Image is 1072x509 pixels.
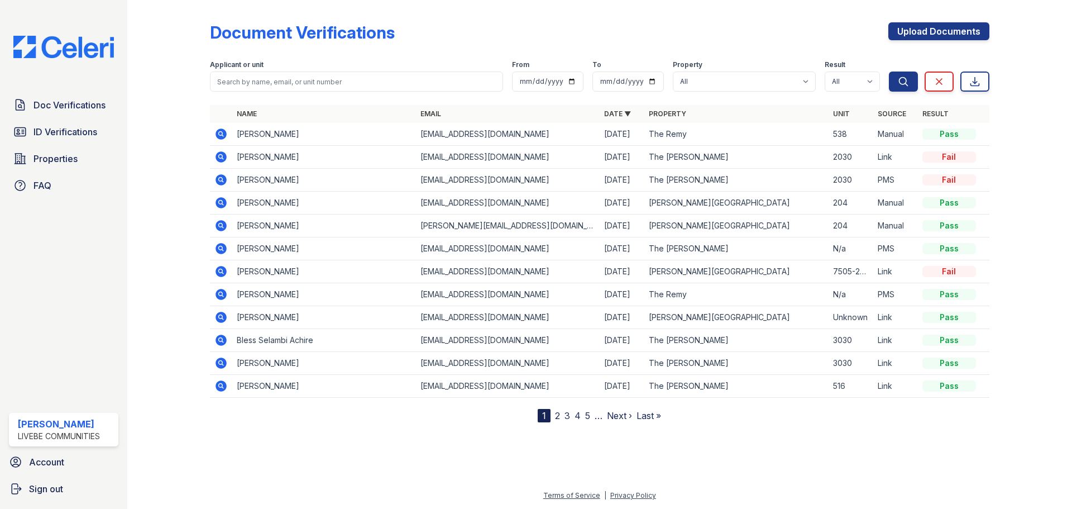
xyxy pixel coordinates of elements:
[644,306,828,329] td: [PERSON_NAME][GEOGRAPHIC_DATA]
[237,110,257,118] a: Name
[604,491,606,500] div: |
[829,237,873,260] td: N/a
[922,243,976,254] div: Pass
[232,123,416,146] td: [PERSON_NAME]
[18,417,100,431] div: [PERSON_NAME]
[538,409,551,422] div: 1
[644,283,828,306] td: The Remy
[232,306,416,329] td: [PERSON_NAME]
[4,478,123,500] a: Sign out
[873,329,918,352] td: Link
[829,283,873,306] td: N/a
[564,410,570,421] a: 3
[829,375,873,398] td: 516
[9,121,118,143] a: ID Verifications
[600,375,644,398] td: [DATE]
[600,283,644,306] td: [DATE]
[644,260,828,283] td: [PERSON_NAME][GEOGRAPHIC_DATA]
[595,409,602,422] span: …
[829,260,873,283] td: 7505-203
[873,375,918,398] td: Link
[416,352,600,375] td: [EMAIL_ADDRESS][DOMAIN_NAME]
[4,451,123,473] a: Account
[9,174,118,197] a: FAQ
[232,192,416,215] td: [PERSON_NAME]
[416,169,600,192] td: [EMAIL_ADDRESS][DOMAIN_NAME]
[600,192,644,215] td: [DATE]
[29,482,63,496] span: Sign out
[210,72,503,92] input: Search by name, email, or unit number
[33,179,51,192] span: FAQ
[873,306,918,329] td: Link
[232,146,416,169] td: [PERSON_NAME]
[922,335,976,346] div: Pass
[600,146,644,169] td: [DATE]
[416,123,600,146] td: [EMAIL_ADDRESS][DOMAIN_NAME]
[829,215,873,237] td: 204
[644,192,828,215] td: [PERSON_NAME][GEOGRAPHIC_DATA]
[416,146,600,169] td: [EMAIL_ADDRESS][DOMAIN_NAME]
[644,329,828,352] td: The [PERSON_NAME]
[610,491,656,500] a: Privacy Policy
[33,98,106,112] span: Doc Verifications
[416,375,600,398] td: [EMAIL_ADDRESS][DOMAIN_NAME]
[416,237,600,260] td: [EMAIL_ADDRESS][DOMAIN_NAME]
[644,237,828,260] td: The [PERSON_NAME]
[575,410,581,421] a: 4
[873,215,918,237] td: Manual
[833,110,850,118] a: Unit
[873,169,918,192] td: PMS
[644,169,828,192] td: The [PERSON_NAME]
[29,455,64,469] span: Account
[210,60,264,69] label: Applicant or unit
[600,352,644,375] td: [DATE]
[873,352,918,375] td: Link
[878,110,906,118] a: Source
[232,260,416,283] td: [PERSON_NAME]
[600,329,644,352] td: [DATE]
[585,410,590,421] a: 5
[420,110,441,118] a: Email
[922,151,976,163] div: Fail
[600,123,644,146] td: [DATE]
[673,60,702,69] label: Property
[600,169,644,192] td: [DATE]
[922,110,949,118] a: Result
[416,306,600,329] td: [EMAIL_ADDRESS][DOMAIN_NAME]
[644,215,828,237] td: [PERSON_NAME][GEOGRAPHIC_DATA]
[592,60,601,69] label: To
[873,260,918,283] td: Link
[416,260,600,283] td: [EMAIL_ADDRESS][DOMAIN_NAME]
[555,410,560,421] a: 2
[232,375,416,398] td: [PERSON_NAME]
[416,329,600,352] td: [EMAIL_ADDRESS][DOMAIN_NAME]
[922,380,976,392] div: Pass
[232,237,416,260] td: [PERSON_NAME]
[829,306,873,329] td: Unknown
[829,352,873,375] td: 3030
[873,146,918,169] td: Link
[512,60,529,69] label: From
[644,352,828,375] td: The [PERSON_NAME]
[416,192,600,215] td: [EMAIL_ADDRESS][DOMAIN_NAME]
[232,329,416,352] td: Bless Selambi Achire
[232,215,416,237] td: [PERSON_NAME]
[888,22,989,40] a: Upload Documents
[829,146,873,169] td: 2030
[33,125,97,139] span: ID Verifications
[600,306,644,329] td: [DATE]
[210,22,395,42] div: Document Verifications
[18,431,100,442] div: LiveBe Communities
[644,375,828,398] td: The [PERSON_NAME]
[543,491,600,500] a: Terms of Service
[922,266,976,277] div: Fail
[873,237,918,260] td: PMS
[232,169,416,192] td: [PERSON_NAME]
[644,146,828,169] td: The [PERSON_NAME]
[416,283,600,306] td: [EMAIL_ADDRESS][DOMAIN_NAME]
[600,215,644,237] td: [DATE]
[600,237,644,260] td: [DATE]
[232,283,416,306] td: [PERSON_NAME]
[873,283,918,306] td: PMS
